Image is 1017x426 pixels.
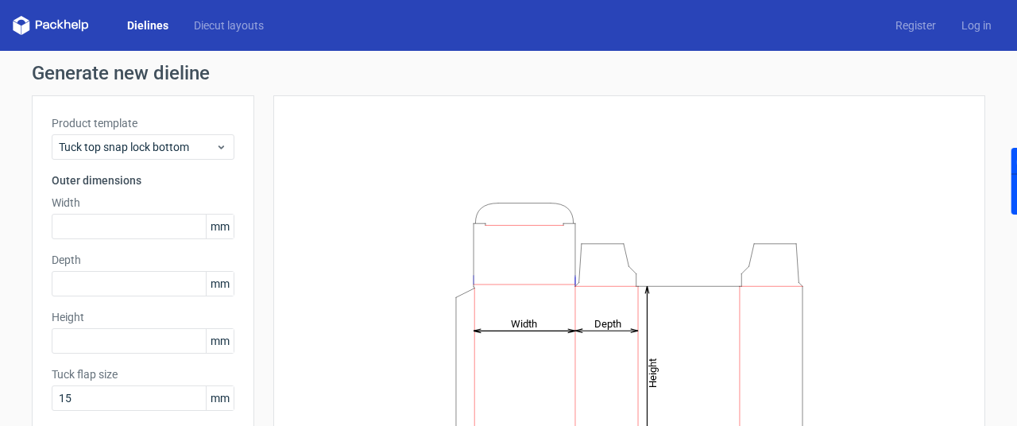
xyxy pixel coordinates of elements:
a: Diecut layouts [181,17,276,33]
span: mm [206,329,234,353]
label: Height [52,309,234,325]
label: Depth [52,252,234,268]
tspan: Depth [594,317,621,329]
h3: Outer dimensions [52,172,234,188]
a: Log in [949,17,1004,33]
label: Product template [52,115,234,131]
tspan: Width [511,317,537,329]
label: Width [52,195,234,211]
h1: Generate new dieline [32,64,985,83]
a: Register [883,17,949,33]
tspan: Height [647,358,659,387]
span: Tuck top snap lock bottom [59,139,215,155]
span: mm [206,386,234,410]
label: Tuck flap size [52,366,234,382]
span: mm [206,272,234,296]
span: mm [206,215,234,238]
a: Dielines [114,17,181,33]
